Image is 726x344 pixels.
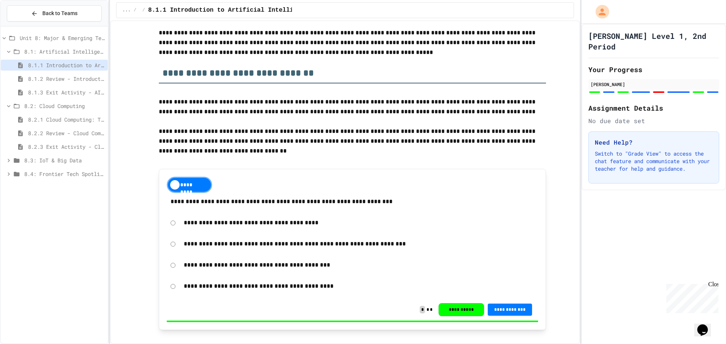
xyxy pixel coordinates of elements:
[3,3,52,48] div: Chat with us now!Close
[133,7,136,13] span: /
[663,281,718,313] iframe: chat widget
[24,156,105,164] span: 8.3: IoT & Big Data
[7,5,102,22] button: Back to Teams
[24,170,105,178] span: 8.4: Frontier Tech Spotlight
[28,75,105,83] span: 8.1.2 Review - Introduction to Artificial Intelligence
[595,138,713,147] h3: Need Help?
[28,61,105,69] span: 8.1.1 Introduction to Artificial Intelligence
[28,143,105,151] span: 8.2.3 Exit Activity - Cloud Service Detective
[42,9,78,17] span: Back to Teams
[28,129,105,137] span: 8.2.2 Review - Cloud Computing
[595,150,713,173] p: Switch to "Grade View" to access the chat feature and communicate with your teacher for help and ...
[28,88,105,96] span: 8.1.3 Exit Activity - AI Detective
[588,3,611,20] div: My Account
[123,7,131,13] span: ...
[143,7,145,13] span: /
[588,31,719,52] h1: [PERSON_NAME] Level 1, 2nd Period
[588,103,719,113] h2: Assignment Details
[20,34,105,42] span: Unit 8: Major & Emerging Technologies
[28,116,105,123] span: 8.2.1 Cloud Computing: Transforming the Digital World
[591,81,717,88] div: [PERSON_NAME]
[588,116,719,125] div: No due date set
[24,102,105,110] span: 8.2: Cloud Computing
[588,64,719,75] h2: Your Progress
[24,48,105,56] span: 8.1: Artificial Intelligence Basics
[694,314,718,336] iframe: chat widget
[148,6,312,15] span: 8.1.1 Introduction to Artificial Intelligence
